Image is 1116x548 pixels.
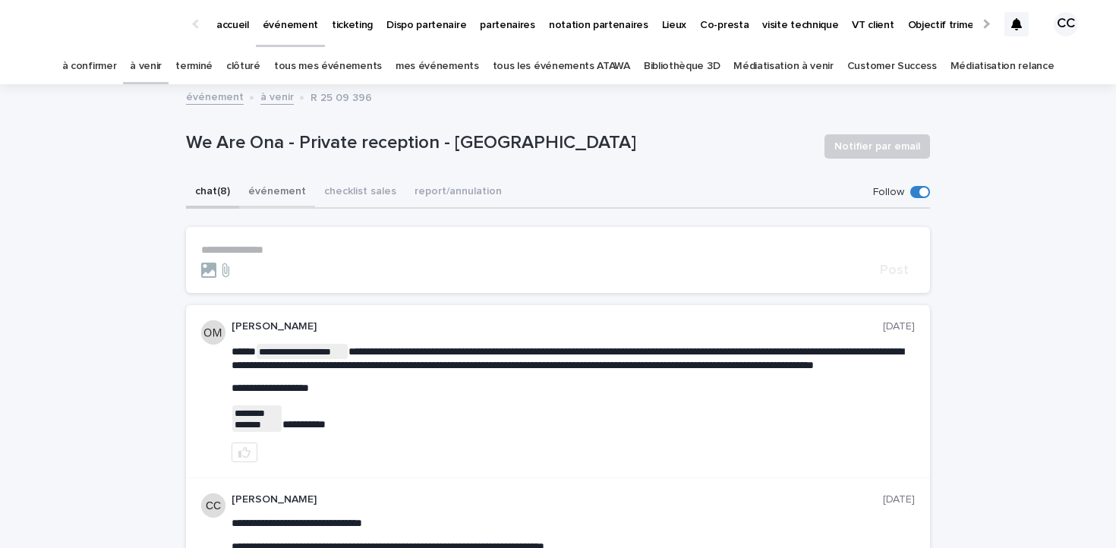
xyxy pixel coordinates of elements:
span: Notifier par email [834,139,920,154]
a: terminé [175,49,213,84]
a: Bibliothèque 3D [644,49,720,84]
img: Ls34BcGeRexTGTNfXpUC [30,9,178,39]
p: R 25 09 396 [311,88,372,105]
a: Customer Success [847,49,937,84]
a: mes événements [396,49,479,84]
p: Follow [873,186,904,199]
button: checklist sales [315,177,405,209]
button: Post [874,263,915,277]
div: CC [1054,12,1078,36]
a: événement [186,87,244,105]
button: like this post [232,442,257,462]
span: Post [880,263,909,277]
a: clôturé [226,49,260,84]
p: [DATE] [883,493,915,506]
p: We Are Ona - Private reception - [GEOGRAPHIC_DATA] [186,132,812,154]
button: événement [239,177,315,209]
a: à venir [260,87,294,105]
p: [PERSON_NAME] [232,320,883,333]
button: report/annulation [405,177,511,209]
a: à confirmer [62,49,117,84]
p: [DATE] [883,320,915,333]
button: Notifier par email [824,134,930,159]
button: chat (8) [186,177,239,209]
a: tous les événements ATAWA [493,49,630,84]
a: tous mes événements [274,49,382,84]
p: [PERSON_NAME] [232,493,883,506]
a: Médiatisation relance [950,49,1055,84]
a: Médiatisation à venir [733,49,834,84]
a: à venir [130,49,162,84]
